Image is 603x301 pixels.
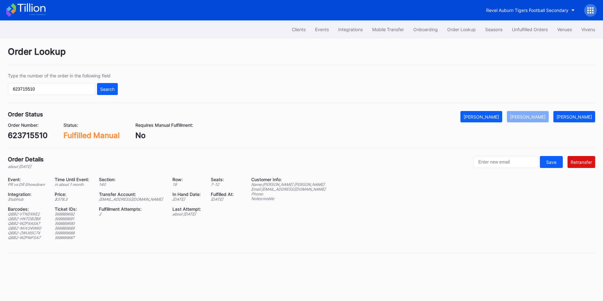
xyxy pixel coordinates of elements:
[99,182,165,187] div: 140
[540,156,563,168] button: Save
[315,27,329,32] div: Events
[251,192,325,196] div: Phone:
[485,27,503,32] div: Seasons
[172,197,203,202] div: [DATE]
[8,182,47,187] div: PR vs DR Showdown
[55,226,91,231] div: 568889689
[334,24,367,35] button: Integrations
[413,27,438,32] div: Onboarding
[581,27,595,32] div: Vivenu
[8,235,47,240] div: QBB2-WZPMFSA7
[172,212,203,216] div: about [DATE]
[292,27,306,32] div: Clients
[8,73,118,78] div: Type the number of the order in the following field
[546,159,557,165] div: Save
[8,111,43,118] div: Order Status
[8,212,47,216] div: QBB2-VTNDXKE2
[443,24,481,35] button: Order Lookup
[8,192,47,197] div: Integration:
[571,159,592,165] div: Retransfer
[447,27,476,32] div: Order Lookup
[464,114,499,120] div: [PERSON_NAME]
[481,4,579,16] button: Revel Auburn Tigers Football Secondary
[568,156,595,168] button: Retransfer
[8,226,47,231] div: QBB2-NHV24W6G
[367,24,409,35] button: Mobile Transfer
[8,122,48,128] div: Order Number:
[100,86,115,92] div: Search
[338,27,363,32] div: Integrations
[251,196,325,201] div: Notes: mobile
[552,24,577,35] button: Venues
[8,164,44,169] div: about [DATE]
[512,27,548,32] div: Unfulfilled Orders
[486,8,568,13] div: Revel Auburn Tigers Football Secondary
[8,83,95,95] input: GT59662
[55,192,91,197] div: Price:
[55,177,91,182] div: Time Until Event:
[55,206,91,212] div: Ticket IDs:
[251,177,325,182] div: Customer Info:
[310,24,334,35] button: Events
[287,24,310,35] button: Clients
[172,206,203,212] div: Last Attempt:
[55,231,91,235] div: 568889688
[507,24,552,35] button: Unfulfilled Orders
[8,156,44,163] div: Order Details
[211,197,236,202] div: [DATE]
[55,235,91,240] div: 568889687
[55,212,91,216] div: 568889692
[8,216,47,221] div: QBB2-HNTDBZB6
[557,27,572,32] div: Venues
[97,83,118,95] button: Search
[55,197,91,202] div: $ 378.3
[460,111,502,122] button: [PERSON_NAME]
[55,182,91,187] div: in about 1 month
[251,187,325,192] div: Email: [EMAIL_ADDRESS][DOMAIN_NAME]
[172,177,203,182] div: Row:
[211,182,236,187] div: 7 - 12
[172,182,203,187] div: 19
[211,192,236,197] div: Fulfilled At:
[251,182,325,187] div: Name: [PERSON_NAME] [PERSON_NAME]
[8,221,47,226] div: QBB2-WZPXASA7
[372,27,404,32] div: Mobile Transfer
[507,111,549,122] button: [PERSON_NAME]
[8,131,48,140] div: 623715510
[409,24,443,35] button: Onboarding
[577,24,600,35] button: Vivenu
[135,131,193,140] div: No
[99,192,165,197] div: Transfer Account:
[481,24,507,35] button: Seasons
[55,216,91,221] div: 568889691
[135,122,193,128] div: Requires Manual Fulfillment:
[99,212,165,216] div: 2
[55,221,91,226] div: 568889690
[63,131,120,140] div: Fulfilled Manual
[8,197,47,202] div: StubHub
[211,177,236,182] div: Seats:
[8,46,595,65] div: Order Lookup
[8,177,47,182] div: Event:
[99,177,165,182] div: Section:
[63,122,120,128] div: Status:
[99,206,165,212] div: Fulfillment Attempts:
[172,192,203,197] div: In Hand Date:
[557,114,592,120] div: [PERSON_NAME]
[510,114,546,120] div: [PERSON_NAME]
[99,197,165,202] div: [EMAIL_ADDRESS][DOMAIN_NAME]
[473,156,538,168] input: Enter new email
[553,111,595,122] button: [PERSON_NAME]
[8,206,47,212] div: Barcodes:
[8,231,47,235] div: QBB2-ZWU65C7X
